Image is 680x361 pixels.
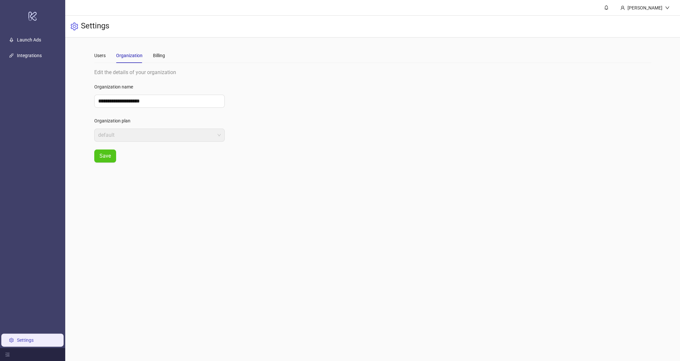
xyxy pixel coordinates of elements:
[94,68,651,76] div: Edit the details of your organization
[17,37,41,42] a: Launch Ads
[5,352,10,357] span: menu-fold
[70,23,78,30] span: setting
[94,95,225,108] input: Organization name
[94,149,116,163] button: Save
[153,52,165,59] div: Billing
[620,6,625,10] span: user
[604,5,609,10] span: bell
[81,21,109,32] h3: Settings
[17,53,42,58] a: Integrations
[625,4,665,11] div: [PERSON_NAME]
[94,116,135,126] label: Organization plan
[99,153,111,159] span: Save
[94,82,137,92] label: Organization name
[98,129,221,141] span: default
[665,6,670,10] span: down
[17,337,34,343] a: Settings
[94,52,106,59] div: Users
[116,52,143,59] div: Organization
